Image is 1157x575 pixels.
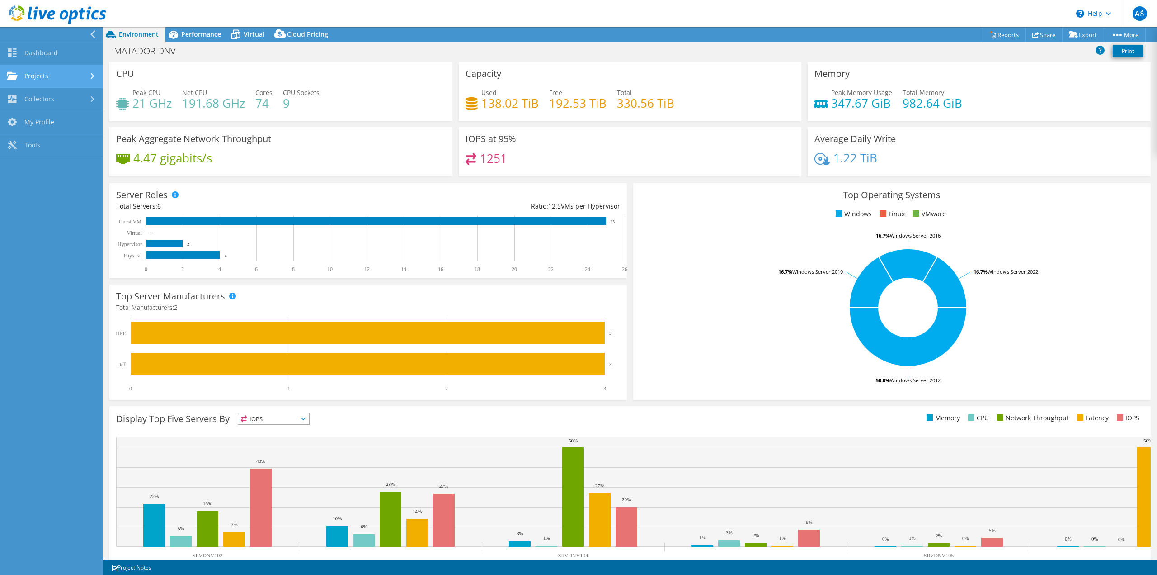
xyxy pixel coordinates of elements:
[181,266,184,272] text: 2
[244,30,264,38] span: Virtual
[1065,536,1072,542] text: 0%
[617,98,674,108] h4: 330.56 TiB
[640,190,1144,200] h3: Top Operating Systems
[119,30,159,38] span: Environment
[548,266,554,272] text: 22
[924,552,954,559] text: SRVDNV105
[157,202,161,210] span: 6
[726,530,733,535] text: 3%
[255,98,273,108] h4: 74
[989,527,996,533] text: 5%
[116,330,126,337] text: HPE
[549,98,607,108] h4: 192.53 TiB
[779,535,786,541] text: 1%
[1115,413,1139,423] li: IOPS
[151,231,153,235] text: 0
[622,266,627,272] text: 26
[116,201,368,211] div: Total Servers:
[1118,537,1125,542] text: 0%
[327,266,333,272] text: 10
[187,242,189,247] text: 2
[1075,413,1109,423] li: Latency
[292,266,295,272] text: 8
[831,98,892,108] h4: 347.67 GiB
[116,190,168,200] h3: Server Roles
[1062,28,1104,42] a: Export
[129,385,132,392] text: 0
[1091,536,1098,542] text: 0%
[117,361,127,368] text: Dell
[699,535,706,540] text: 1%
[178,526,184,531] text: 5%
[116,291,225,301] h3: Top Server Manufacturers
[617,88,632,97] span: Total
[558,552,588,559] text: SRVDNV104
[231,522,238,527] text: 7%
[903,88,944,97] span: Total Memory
[1113,45,1143,57] a: Print
[132,88,160,97] span: Peak CPU
[193,552,222,559] text: SRVDNV102
[132,98,172,108] h4: 21 GHz
[924,413,960,423] li: Memory
[833,209,872,219] li: Windows
[974,268,988,275] tspan: 16.7%
[1133,6,1147,21] span: AŠ
[333,516,342,521] text: 10%
[778,268,792,275] tspan: 16.7%
[753,532,759,538] text: 2%
[116,303,620,313] h4: Total Manufacturers:
[386,481,395,487] text: 28%
[118,241,142,247] text: Hypervisor
[936,533,942,538] text: 2%
[1104,28,1146,42] a: More
[833,153,877,163] h4: 1.22 TiB
[255,266,258,272] text: 6
[105,562,158,573] a: Project Notes
[364,266,370,272] text: 12
[882,536,889,542] text: 0%
[225,253,227,258] text: 4
[133,153,212,163] h4: 4.47 gigabits/s
[466,69,501,79] h3: Capacity
[116,69,134,79] h3: CPU
[911,209,946,219] li: VMware
[831,88,892,97] span: Peak Memory Usage
[127,230,142,236] text: Virtual
[361,524,367,529] text: 6%
[569,438,578,443] text: 50%
[876,232,890,239] tspan: 16.7%
[182,98,245,108] h4: 191.68 GHz
[481,98,539,108] h4: 138.02 TiB
[585,266,590,272] text: 24
[123,252,142,259] text: Physical
[368,201,620,211] div: Ratio: VMs per Hypervisor
[475,266,480,272] text: 18
[988,268,1038,275] tspan: Windows Server 2022
[438,266,443,272] text: 16
[611,219,615,224] text: 25
[218,266,221,272] text: 4
[110,46,190,56] h1: MATADOR DNV
[962,536,969,541] text: 0%
[181,30,221,38] span: Performance
[1025,28,1063,42] a: Share
[966,413,989,423] li: CPU
[890,232,941,239] tspan: Windows Server 2016
[481,88,497,97] span: Used
[174,303,178,312] span: 2
[549,88,562,97] span: Free
[903,98,962,108] h4: 982.64 GiB
[512,266,517,272] text: 20
[439,483,448,489] text: 27%
[909,535,916,541] text: 1%
[603,385,606,392] text: 3
[1143,438,1152,443] text: 50%
[622,497,631,502] text: 20%
[401,266,406,272] text: 14
[814,69,850,79] h3: Memory
[445,385,448,392] text: 2
[995,413,1069,423] li: Network Throughput
[609,361,612,367] text: 3
[255,88,273,97] span: Cores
